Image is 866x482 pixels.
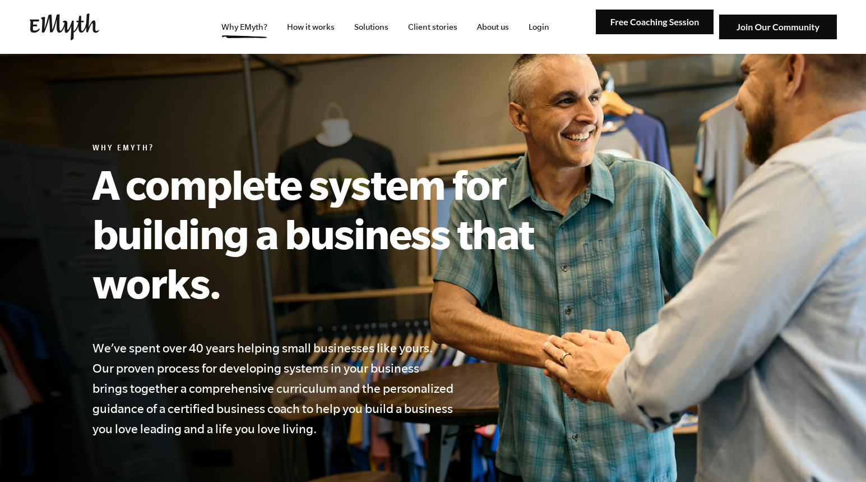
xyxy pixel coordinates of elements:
h4: We’ve spent over 40 years helping small businesses like yours. Our proven process for developing ... [92,338,456,439]
img: Free Coaching Session [596,10,714,35]
h1: A complete system for building a business that works. [92,159,586,307]
img: Join Our Community [719,15,837,40]
img: EMyth [30,13,99,40]
h6: Why EMyth? [92,144,586,155]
